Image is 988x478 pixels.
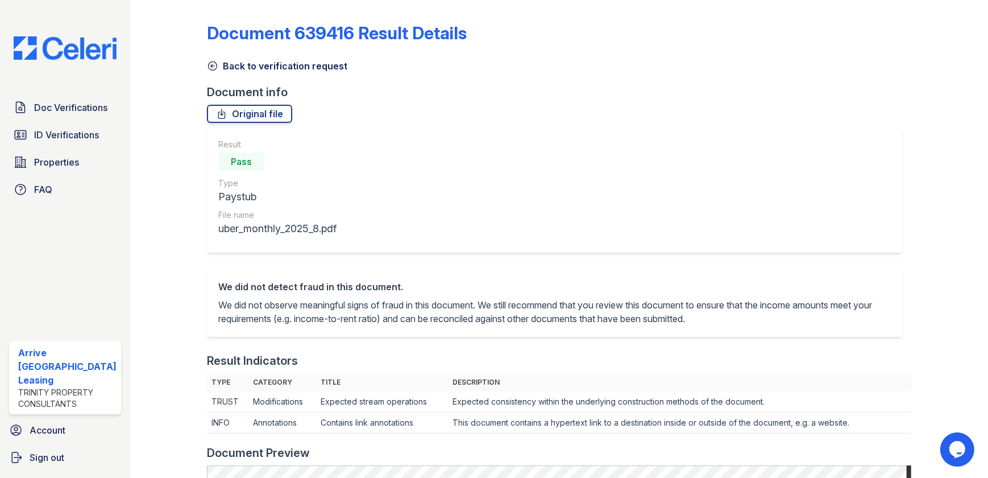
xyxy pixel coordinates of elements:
th: Title [316,373,448,392]
div: Document Preview [207,445,310,461]
div: Result Indicators [207,353,298,369]
span: Doc Verifications [34,101,107,114]
a: ID Verifications [9,123,121,146]
a: Properties [9,151,121,174]
span: FAQ [34,183,52,196]
span: Properties [34,155,79,169]
a: Doc Verifications [9,96,121,119]
a: FAQ [9,178,121,201]
div: uber_monthly_2025_8.pdf [218,221,337,237]
a: Back to verification request [207,59,347,73]
td: Modifications [248,392,316,413]
div: Pass [218,153,264,171]
span: ID Verifications [34,128,99,142]
span: Account [30,423,65,437]
a: Document 639416 Result Details [207,23,467,43]
div: Document info [207,84,911,100]
td: This document contains a hypertext link to a destination inside or outside of the document, e.g. ... [448,413,911,434]
td: Expected stream operations [316,392,448,413]
a: Original file [207,105,292,123]
td: Annotations [248,413,316,434]
a: Sign out [5,446,126,469]
img: CE_Logo_Blue-a8612792a0a2168367f1c8372b55b34899dd931a85d93a1a3d3e32e68fde9ad4.png [5,36,126,60]
th: Category [248,373,316,392]
iframe: chat widget [940,432,977,467]
th: Type [207,373,248,392]
div: File name [218,209,337,221]
div: Arrive [GEOGRAPHIC_DATA] Leasing [18,346,117,387]
td: TRUST [207,392,248,413]
div: Type [218,178,337,189]
a: Account [5,419,126,442]
p: We did not observe meaningful signs of fraud in this document. We still recommend that you review... [218,298,891,325]
span: Sign out [30,451,64,464]
div: Paystub [218,189,337,205]
div: We did not detect fraud in this document. [218,280,891,294]
th: Description [448,373,911,392]
td: INFO [207,413,248,434]
td: Expected consistency within the underlying construction methods of the document. [448,392,911,413]
div: Result [218,139,337,150]
div: Trinity Property Consultants [18,387,117,410]
td: Contains link annotations [316,413,448,434]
